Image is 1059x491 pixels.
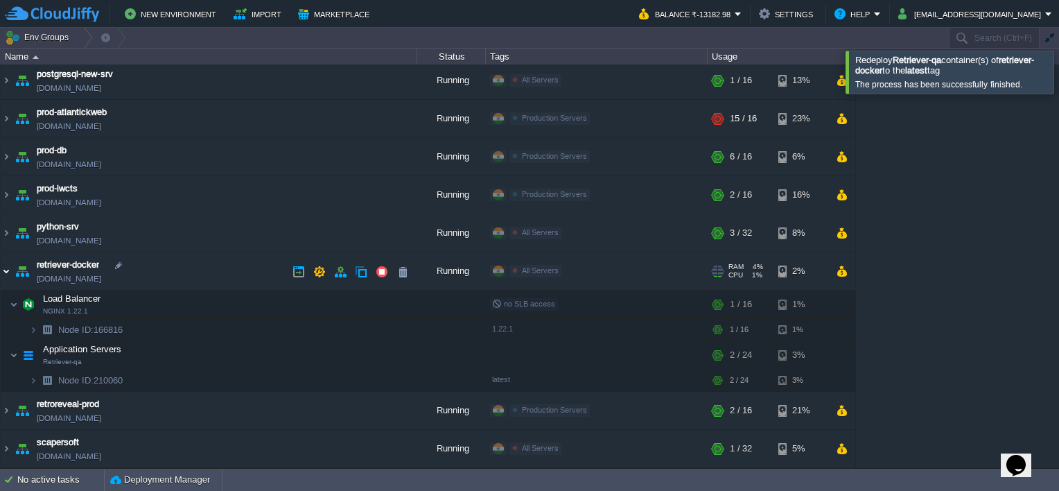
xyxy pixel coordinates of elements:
span: CPU [728,273,743,282]
a: Application ServersRetriever-qa [42,346,123,356]
span: 1% [749,273,762,282]
div: 2 / 24 [730,343,752,371]
img: AMDAwAAAACH5BAEAAAAALAAAAAABAAEAAAICRAEAOw== [1,64,12,101]
img: AMDAwAAAACH5BAEAAAAALAAAAAABAAEAAAICRAEAOw== [1,102,12,139]
button: New Environment [125,6,220,22]
span: 4% [749,265,763,273]
div: 13% [778,64,823,101]
a: Node ID:166816 [57,326,125,338]
span: Node ID: [58,377,94,388]
div: Running [417,140,486,178]
span: latest [492,377,510,386]
span: Production Servers [522,154,587,162]
span: 1.22.1 [492,327,513,335]
span: Retriever-qa [43,360,82,368]
button: Balance ₹-13182.98 [639,6,735,22]
span: Node ID: [58,327,94,337]
div: 1 / 16 [730,64,752,101]
img: AMDAwAAAACH5BAEAAAAALAAAAAABAAEAAAICRAEAOw== [12,255,32,292]
div: 5% [778,432,823,470]
a: [DOMAIN_NAME] [37,451,101,465]
button: Marketplace [298,6,374,22]
span: Load Balancer [42,295,103,307]
span: Production Servers [522,116,587,124]
img: CloudJiffy [5,6,99,23]
img: AMDAwAAAACH5BAEAAAAALAAAAAABAAEAAAICRAEAOw== [12,216,32,254]
img: AMDAwAAAACH5BAEAAAAALAAAAAABAAEAAAICRAEAOw== [12,102,32,139]
b: retriever-docker [855,55,1034,76]
div: 2 / 24 [730,372,749,393]
button: Env Groups [5,28,73,47]
a: scapersoft [37,438,79,451]
img: AMDAwAAAACH5BAEAAAAALAAAAAABAAEAAAICRAEAOw== [37,372,57,393]
div: Usage [708,49,855,64]
img: AMDAwAAAACH5BAEAAAAALAAAAAABAAEAAAICRAEAOw== [10,293,18,320]
div: Running [417,216,486,254]
div: 23% [778,102,823,139]
span: prod-atlantickweb [37,107,107,121]
div: 15 / 16 [730,102,757,139]
img: AMDAwAAAACH5BAEAAAAALAAAAAABAAEAAAICRAEAOw== [29,372,37,393]
div: Name [1,49,416,64]
div: Running [417,178,486,216]
a: Node ID:210060 [57,377,125,388]
div: Running [417,64,486,101]
div: 2% [778,255,823,292]
div: 2 / 16 [730,178,752,216]
div: Running [417,432,486,470]
div: Running [417,394,486,431]
a: prod-db [37,146,67,160]
span: RAM [728,265,744,273]
span: [DOMAIN_NAME] [37,83,101,97]
img: AMDAwAAAACH5BAEAAAAALAAAAAABAAEAAAICRAEAOw== [1,394,12,431]
div: Status [417,49,485,64]
img: AMDAwAAAACH5BAEAAAAALAAAAAABAAEAAAICRAEAOw== [12,178,32,216]
a: [DOMAIN_NAME] [37,413,101,427]
a: prod-iwcts [37,184,78,198]
div: 1% [778,321,823,343]
div: 2 / 16 [730,394,752,431]
div: 1 / 32 [730,432,752,470]
span: no SLB access [492,302,555,310]
div: Running [417,255,486,292]
a: python-srv [37,222,79,236]
span: NGINX 1.22.1 [43,309,88,318]
div: 21% [778,394,823,431]
img: AMDAwAAAACH5BAEAAAAALAAAAAABAAEAAAICRAEAOw== [1,255,12,292]
div: 8% [778,216,823,254]
span: 166816 [57,326,125,338]
span: Production Servers [522,192,587,200]
a: retriever-docker [37,260,99,274]
span: All Servers [522,230,559,239]
button: Settings [759,6,817,22]
div: 3 / 32 [730,216,752,254]
a: [DOMAIN_NAME] [37,236,101,250]
img: AMDAwAAAACH5BAEAAAAALAAAAAABAAEAAAICRAEAOw== [12,140,32,178]
div: 16% [778,178,823,216]
span: Application Servers [42,345,123,357]
img: AMDAwAAAACH5BAEAAAAALAAAAAABAAEAAAICRAEAOw== [12,432,32,470]
b: Retriever-qa [893,55,941,65]
a: retroreveal-prod [37,399,99,413]
img: AMDAwAAAACH5BAEAAAAALAAAAAABAAEAAAICRAEAOw== [1,216,12,254]
img: AMDAwAAAACH5BAEAAAAALAAAAAABAAEAAAICRAEAOw== [33,55,39,59]
div: Tags [487,49,707,64]
div: 3% [778,372,823,393]
img: AMDAwAAAACH5BAEAAAAALAAAAAABAAEAAAICRAEAOw== [29,321,37,343]
a: [DOMAIN_NAME] [37,121,101,135]
a: [DOMAIN_NAME] [37,274,101,288]
img: AMDAwAAAACH5BAEAAAAALAAAAAABAAEAAAICRAEAOw== [12,64,32,101]
img: AMDAwAAAACH5BAEAAAAALAAAAAABAAEAAAICRAEAOw== [12,394,32,431]
span: All Servers [522,446,559,454]
img: AMDAwAAAACH5BAEAAAAALAAAAAABAAEAAAICRAEAOw== [1,432,12,470]
span: [DOMAIN_NAME] [37,198,101,212]
button: Deployment Manager [110,473,210,487]
button: [EMAIL_ADDRESS][DOMAIN_NAME] [898,6,1045,22]
span: Production Servers [522,408,587,416]
div: 1 / 16 [730,321,749,343]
